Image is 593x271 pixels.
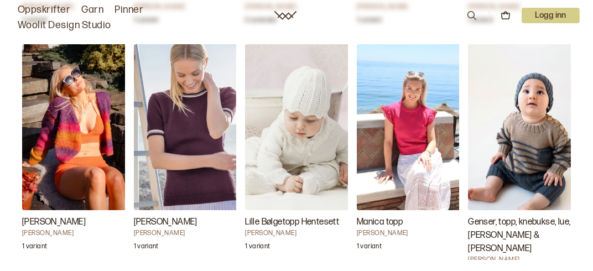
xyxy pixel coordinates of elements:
a: Greta Topp [134,44,237,260]
h3: Lille Bølgetopp Hentesett [245,216,356,229]
a: Woolit [274,11,296,20]
img: Olaug KleppeLille Bølgetopp Hentesett [245,44,356,210]
h3: [PERSON_NAME] [22,216,133,229]
h4: [PERSON_NAME] [22,229,133,238]
h3: Genser, topp, knebukse, lue, [PERSON_NAME] & [PERSON_NAME] [468,216,579,256]
img: Iselin HafseldGreta Topp [134,44,245,210]
a: Pinner [115,2,143,18]
img: Kari HaugenGenser, topp, knebukse, lue, sokker & teppe [468,44,579,210]
p: 1 variant [245,242,270,253]
a: Genser, topp, knebukse, lue, sokker & teppe [468,44,571,260]
h4: [PERSON_NAME] [468,256,579,264]
button: User dropdown [522,8,580,23]
a: Garn [81,2,103,18]
h4: [PERSON_NAME] [134,229,245,238]
a: Lille Bølgetopp Hentesett [245,44,348,260]
h4: [PERSON_NAME] [245,229,356,238]
a: Oppskrifter [18,2,70,18]
a: Manica topp [357,44,460,260]
p: 1 variant [22,242,47,253]
a: Woolit Design Studio [18,18,111,33]
p: 1 variant [134,242,159,253]
p: 1 variant [357,242,382,253]
h4: [PERSON_NAME] [357,229,467,238]
img: Ane Kydland ThomassenManica topp [357,44,467,210]
a: Jono Pants [22,44,125,260]
h3: Manica topp [357,216,467,229]
img: Brit Frafjord ØrstavikJono Pants [22,44,133,210]
p: Logg inn [522,8,580,23]
h3: [PERSON_NAME] [134,216,245,229]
